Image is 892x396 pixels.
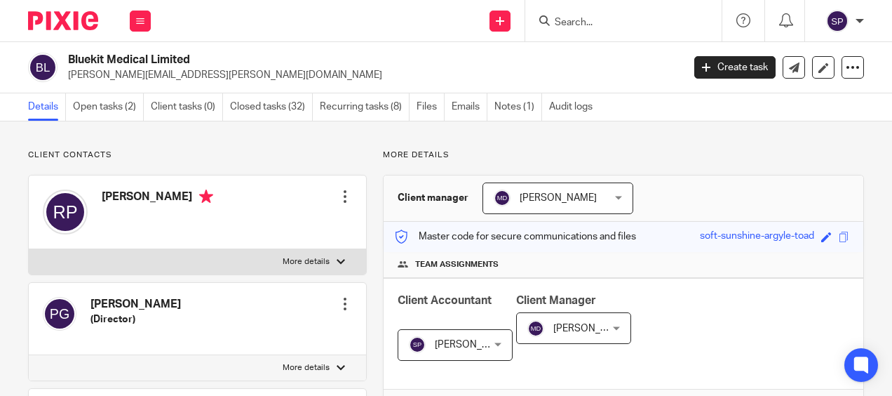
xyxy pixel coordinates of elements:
a: Details [28,93,66,121]
a: Client tasks (0) [151,93,223,121]
a: Files [417,93,445,121]
h4: [PERSON_NAME] [90,297,181,312]
div: soft-sunshine-argyle-toad [700,229,814,245]
span: Client Manager [516,295,596,306]
span: [PERSON_NAME] [520,193,597,203]
a: Notes (1) [494,93,542,121]
img: svg%3E [527,320,544,337]
span: [PERSON_NAME] [553,324,630,334]
p: More details [383,150,864,161]
i: Primary [199,190,213,204]
img: svg%3E [43,297,76,331]
span: Team assignments [415,259,499,270]
h3: Client manager [398,191,468,205]
a: Open tasks (2) [73,93,144,121]
a: Audit logs [549,93,600,121]
span: [PERSON_NAME] [435,340,512,350]
h4: [PERSON_NAME] [102,190,213,207]
a: Closed tasks (32) [230,93,313,121]
h5: (Director) [90,312,181,326]
span: Client Accountant [398,295,492,306]
h2: Bluekit Medical Limited [68,53,552,67]
p: [PERSON_NAME][EMAIL_ADDRESS][PERSON_NAME][DOMAIN_NAME] [68,68,673,82]
img: Pixie [28,11,98,30]
img: svg%3E [43,190,88,235]
p: More details [283,256,330,268]
img: svg%3E [409,336,426,353]
p: Master code for secure communications and files [394,230,636,244]
img: svg%3E [826,10,849,32]
a: Emails [452,93,487,121]
input: Search [553,17,680,29]
a: Recurring tasks (8) [320,93,410,121]
p: Client contacts [28,150,367,161]
img: svg%3E [494,190,511,206]
img: svg%3E [28,53,58,82]
p: More details [283,362,330,374]
a: Create task [694,56,776,79]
